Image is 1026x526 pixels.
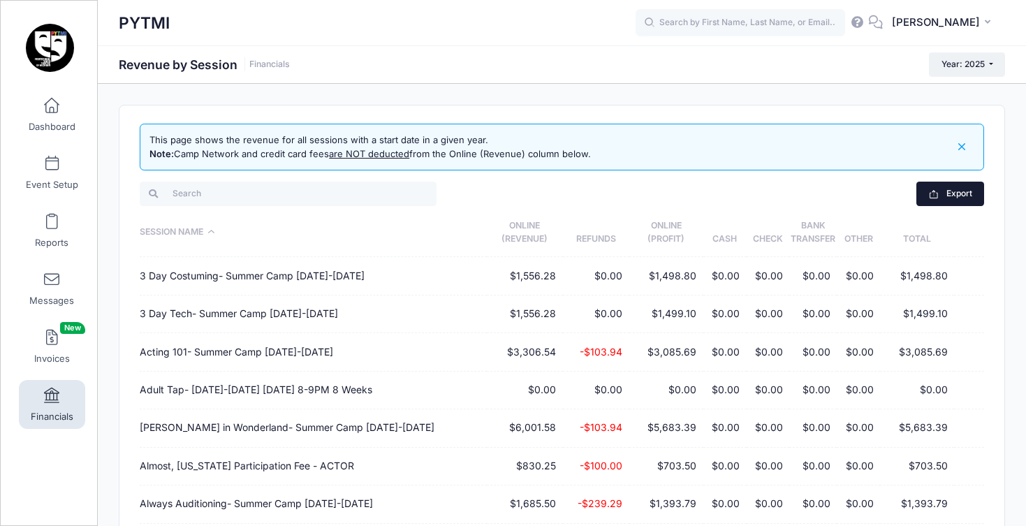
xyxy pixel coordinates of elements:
[563,485,629,523] td: -$239.29
[747,409,790,447] td: $0.00
[703,333,747,371] td: $0.00
[629,257,703,295] td: $1,498.80
[119,57,290,72] h1: Revenue by Session
[29,295,74,307] span: Messages
[563,333,629,371] td: -$103.94
[140,333,487,371] td: Acting 101- Summer Camp [DATE]-[DATE]
[329,148,409,159] u: are NOT deducted
[880,448,954,485] td: $703.50
[789,295,837,333] td: $0.00
[24,22,76,74] img: PYTMI
[747,485,790,523] td: $0.00
[19,90,85,139] a: Dashboard
[35,237,68,249] span: Reports
[563,409,629,447] td: -$103.94
[789,208,837,258] th: BankTransfer: activate to sort column ascending
[703,409,747,447] td: $0.00
[60,322,85,334] span: New
[140,295,487,333] td: 3 Day Tech- Summer Camp [DATE]-[DATE]
[487,295,563,333] td: $1,556.28
[883,7,1005,39] button: [PERSON_NAME]
[140,208,487,258] th: Session Name: activate to sort column descending
[837,409,880,447] td: $0.00
[789,409,837,447] td: $0.00
[747,208,790,258] th: Check: activate to sort column ascending
[629,372,703,409] td: $0.00
[880,409,954,447] td: $5,683.39
[487,409,563,447] td: $6,001.58
[487,333,563,371] td: $3,306.54
[629,333,703,371] td: $3,085.69
[629,448,703,485] td: $703.50
[837,448,880,485] td: $0.00
[140,485,487,523] td: Always Auditioning- Summer Camp [DATE]-[DATE]
[629,485,703,523] td: $1,393.79
[149,133,591,161] div: This page shows the revenue for all sessions with a start date in a given year. Camp Network and ...
[629,409,703,447] td: $5,683.39
[789,333,837,371] td: $0.00
[837,485,880,523] td: $0.00
[880,333,954,371] td: $3,085.69
[880,485,954,523] td: $1,393.79
[636,9,845,37] input: Search by First Name, Last Name, or Email...
[19,148,85,197] a: Event Setup
[140,409,487,447] td: [PERSON_NAME] in Wonderland- Summer Camp [DATE]-[DATE]
[837,295,880,333] td: $0.00
[149,148,174,159] b: Note:
[31,411,73,423] span: Financials
[747,448,790,485] td: $0.00
[563,372,629,409] td: $0.00
[487,257,563,295] td: $1,556.28
[703,257,747,295] td: $0.00
[487,372,563,409] td: $0.00
[837,257,880,295] td: $0.00
[119,7,170,39] h1: PYTMI
[880,208,954,258] th: Total: activate to sort column ascending
[880,257,954,295] td: $1,498.80
[19,380,85,429] a: Financials
[929,52,1005,76] button: Year: 2025
[487,485,563,523] td: $1,685.50
[249,59,290,70] a: Financials
[703,485,747,523] td: $0.00
[747,295,790,333] td: $0.00
[140,448,487,485] td: Almost, [US_STATE] Participation Fee - ACTOR
[19,206,85,255] a: Reports
[916,182,984,205] button: Export
[703,208,747,258] th: Cash: activate to sort column ascending
[789,485,837,523] td: $0.00
[837,333,880,371] td: $0.00
[892,15,980,30] span: [PERSON_NAME]
[880,372,954,409] td: $0.00
[29,121,75,133] span: Dashboard
[747,372,790,409] td: $0.00
[747,333,790,371] td: $0.00
[703,295,747,333] td: $0.00
[1,15,98,81] a: PYTMI
[789,448,837,485] td: $0.00
[563,257,629,295] td: $0.00
[789,257,837,295] td: $0.00
[703,372,747,409] td: $0.00
[140,257,487,295] td: 3 Day Costuming- Summer Camp [DATE]-[DATE]
[34,353,70,365] span: Invoices
[629,295,703,333] td: $1,499.10
[487,208,563,258] th: Online(Revenue): activate to sort column ascending
[563,208,629,258] th: Refunds: activate to sort column ascending
[563,448,629,485] td: -$100.00
[880,295,954,333] td: $1,499.10
[487,448,563,485] td: $830.25
[837,208,880,258] th: Other: activate to sort column ascending
[19,322,85,371] a: InvoicesNew
[703,448,747,485] td: $0.00
[26,179,78,191] span: Event Setup
[747,257,790,295] td: $0.00
[941,59,985,69] span: Year: 2025
[837,372,880,409] td: $0.00
[629,208,703,258] th: Online(Profit): activate to sort column ascending
[19,264,85,313] a: Messages
[140,182,437,205] input: Search
[789,372,837,409] td: $0.00
[563,295,629,333] td: $0.00
[140,372,487,409] td: Adult Tap- [DATE]-[DATE] [DATE] 8-9PM 8 Weeks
